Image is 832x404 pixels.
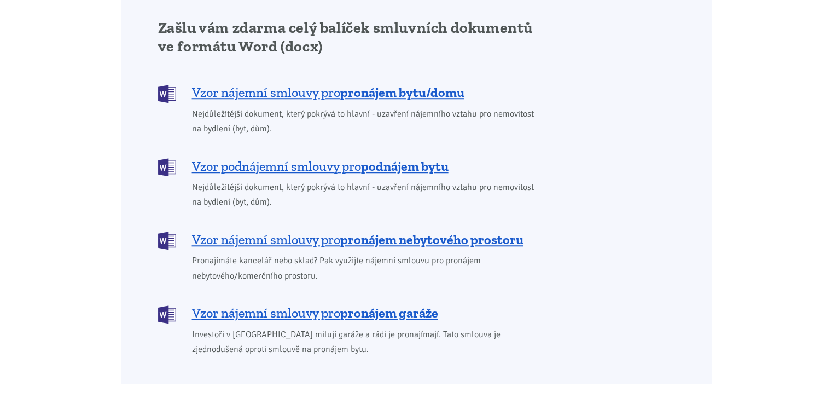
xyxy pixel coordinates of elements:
span: Investoři v [GEOGRAPHIC_DATA] milují garáže a rádi je pronajímají. Tato smlouva je zjednodušená o... [192,327,542,357]
span: Nejdůležitější dokument, který pokrývá to hlavní - uzavření nájemního vztahu pro nemovitost na by... [192,107,542,136]
img: DOCX (Word) [158,305,176,324]
a: Vzor podnájemní smlouvy propodnájem bytu [158,157,542,175]
b: pronájem bytu/domu [340,84,464,100]
b: pronájem garáže [340,305,438,321]
span: Vzor podnájemní smlouvy pro [192,158,449,175]
img: DOCX (Word) [158,232,176,250]
b: podnájem bytu [361,158,449,174]
b: pronájem nebytového prostoru [340,232,523,247]
span: Nejdůležitější dokument, který pokrývá to hlavní - uzavření nájemního vztahu pro nemovitost na by... [192,180,542,210]
a: Vzor nájemní smlouvy propronájem bytu/domu [158,84,542,102]
a: Vzor nájemní smlouvy propronájem nebytového prostoru [158,230,542,249]
span: Pronajímáte kancelář nebo sklad? Pak využijte nájemní smlouvu pro pronájem nebytového/komerčního ... [192,253,542,283]
span: Vzor nájemní smlouvy pro [192,84,464,101]
h2: Zašlu vám zdarma celý balíček smluvních dokumentů ve formátu Word (docx) [158,19,542,56]
a: Vzor nájemní smlouvy propronájem garáže [158,304,542,322]
span: Vzor nájemní smlouvy pro [192,231,523,249]
span: Vzor nájemní smlouvy pro [192,304,438,322]
img: DOCX (Word) [158,85,176,103]
img: DOCX (Word) [158,158,176,176]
